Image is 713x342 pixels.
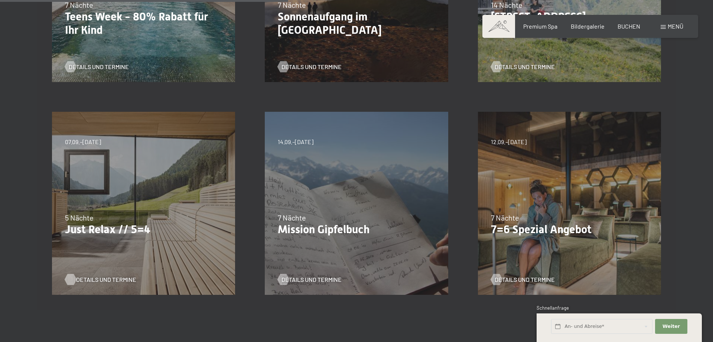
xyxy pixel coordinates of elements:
[491,213,519,222] span: 7 Nächte
[537,305,569,311] span: Schnellanfrage
[281,63,342,71] span: Details und Termine
[281,276,342,284] span: Details und Termine
[618,23,640,30] a: BUCHEN
[65,10,222,37] p: Teens Week - 80% Rabatt für Ihr Kind
[495,276,555,284] span: Details und Termine
[65,63,129,71] a: Details und Termine
[278,276,342,284] a: Details und Termine
[491,0,522,9] span: 14 Nächte
[278,138,313,146] span: 14.09.–[DATE]
[278,10,435,37] p: Sonnenaufgang im [GEOGRAPHIC_DATA]
[491,138,527,146] span: 12.09.–[DATE]
[65,276,129,284] a: Details und Termine
[278,63,342,71] a: Details und Termine
[668,23,683,30] span: Menü
[491,276,555,284] a: Details und Termine
[523,23,557,30] a: Premium Spa
[491,10,648,23] p: [STREET_ADDRESS]
[65,0,93,9] span: 7 Nächte
[278,213,306,222] span: 7 Nächte
[491,63,555,71] a: Details und Termine
[76,276,136,284] span: Details und Termine
[65,213,94,222] span: 5 Nächte
[491,223,648,236] p: 7=6 Spezial Angebot
[65,138,101,146] span: 07.09.–[DATE]
[655,319,687,334] button: Weiter
[69,63,129,71] span: Details und Termine
[571,23,605,30] a: Bildergalerie
[495,63,555,71] span: Details und Termine
[662,323,680,330] span: Weiter
[278,0,306,9] span: 7 Nächte
[65,223,222,236] p: Just Relax // 5=4
[278,223,435,236] p: Mission Gipfelbuch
